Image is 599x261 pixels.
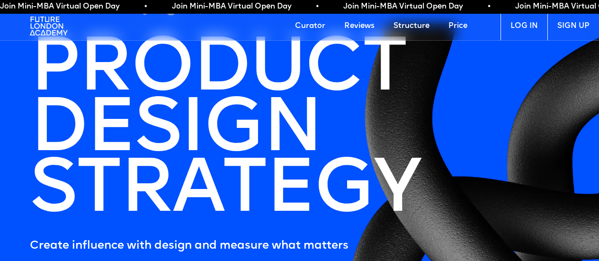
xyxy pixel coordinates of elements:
[547,12,599,40] a: SIGN UP
[439,12,477,40] a: Price
[286,12,335,40] a: Curator
[30,236,429,255] h5: Create influence with design and measure what matters
[384,12,439,40] a: Structure
[20,31,429,232] h1: PRODUCT DESIGN STRATEGY
[335,12,384,40] a: Reviews
[501,12,547,40] a: LOG IN
[142,2,145,11] span: •
[314,2,317,11] span: •
[485,2,488,11] span: •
